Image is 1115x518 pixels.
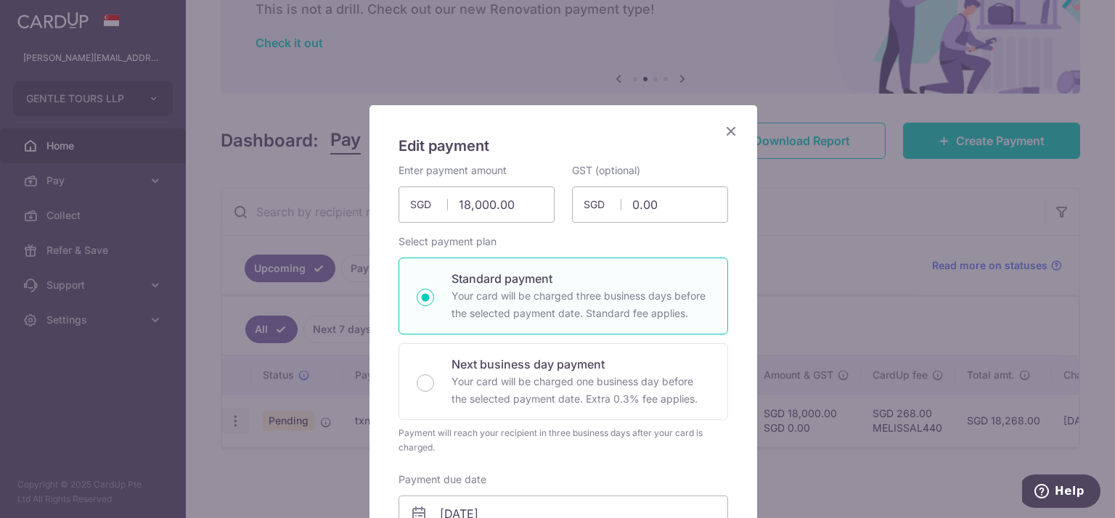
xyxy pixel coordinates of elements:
[572,163,640,178] label: GST (optional)
[399,472,486,487] label: Payment due date
[452,355,710,373] p: Next business day payment
[572,186,728,223] input: 0.00
[452,287,710,322] p: Your card will be charged three business days before the selected payment date. Standard fee appl...
[399,163,507,178] label: Enter payment amount
[452,373,710,408] p: Your card will be charged one business day before the selected payment date. Extra 0.3% fee applies.
[399,186,555,223] input: 0.00
[1022,474,1100,511] iframe: Opens a widget where you can find more information
[452,270,710,287] p: Standard payment
[584,197,621,212] span: SGD
[722,123,740,140] button: Close
[399,134,728,157] h5: Edit payment
[399,234,497,249] label: Select payment plan
[399,426,728,455] div: Payment will reach your recipient in three business days after your card is charged.
[410,197,448,212] span: SGD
